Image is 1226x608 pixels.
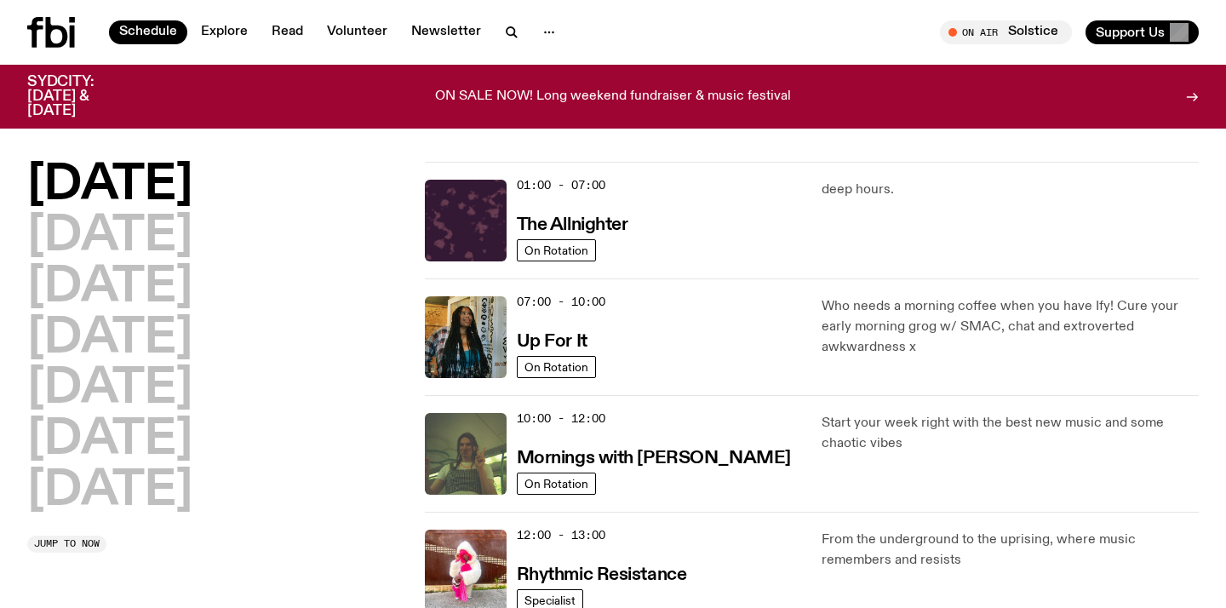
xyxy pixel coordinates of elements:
button: On AirSolstice [940,20,1072,44]
span: 12:00 - 13:00 [517,527,605,543]
span: Specialist [524,594,576,606]
h3: SYDCITY: [DATE] & [DATE] [27,75,136,118]
a: Mornings with [PERSON_NAME] [517,446,791,467]
a: The Allnighter [517,213,628,234]
span: 10:00 - 12:00 [517,410,605,427]
button: Support Us [1086,20,1199,44]
span: Support Us [1096,25,1165,40]
h3: The Allnighter [517,216,628,234]
span: On Rotation [524,244,588,256]
button: [DATE] [27,467,192,515]
button: [DATE] [27,213,192,261]
span: 01:00 - 07:00 [517,177,605,193]
p: Who needs a morning coffee when you have Ify! Cure your early morning grog w/ SMAC, chat and extr... [822,296,1199,358]
span: 07:00 - 10:00 [517,294,605,310]
button: [DATE] [27,264,192,312]
p: From the underground to the uprising, where music remembers and resists [822,530,1199,571]
a: Read [261,20,313,44]
button: [DATE] [27,365,192,413]
button: Jump to now [27,536,106,553]
span: Jump to now [34,539,100,548]
a: Volunteer [317,20,398,44]
img: Ify - a Brown Skin girl with black braided twists, looking up to the side with her tongue stickin... [425,296,507,378]
a: On Rotation [517,239,596,261]
a: Up For It [517,330,587,351]
p: ON SALE NOW! Long weekend fundraiser & music festival [435,89,791,105]
h3: Up For It [517,333,587,351]
p: Start your week right with the best new music and some chaotic vibes [822,413,1199,454]
a: On Rotation [517,473,596,495]
p: deep hours. [822,180,1199,200]
h3: Mornings with [PERSON_NAME] [517,450,791,467]
span: On Rotation [524,360,588,373]
a: Schedule [109,20,187,44]
a: Explore [191,20,258,44]
button: [DATE] [27,315,192,363]
img: Jim Kretschmer in a really cute outfit with cute braids, standing on a train holding up a peace s... [425,413,507,495]
a: On Rotation [517,356,596,378]
button: [DATE] [27,416,192,464]
button: [DATE] [27,162,192,209]
h3: Rhythmic Resistance [517,566,687,584]
a: Newsletter [401,20,491,44]
a: Rhythmic Resistance [517,563,687,584]
span: On Rotation [524,477,588,490]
